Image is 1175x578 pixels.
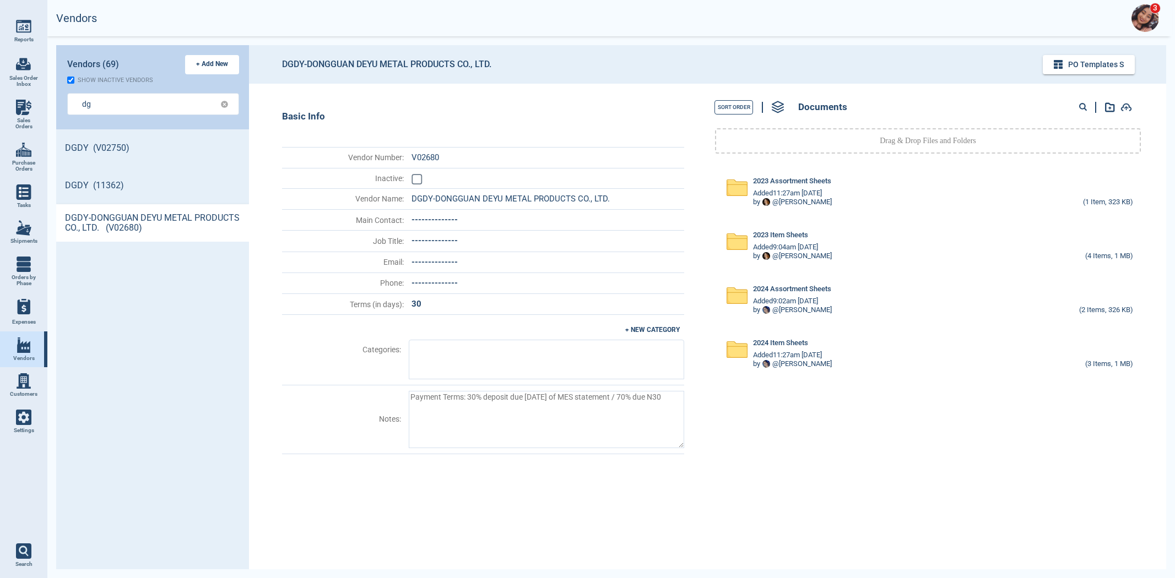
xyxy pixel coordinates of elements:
[67,59,119,69] span: Vendors (69)
[411,215,458,225] span: --------------
[411,194,610,204] span: DGDY-DONGGUAN DEYU METAL PRODUCTS CO., LTD.
[16,410,31,425] img: menu_icon
[13,355,35,362] span: Vendors
[753,243,818,252] span: Added 9:04am [DATE]
[762,198,770,206] img: Avatar
[753,351,822,359] span: Added 11:27am [DATE]
[621,320,684,340] button: + NEW CATEGORY
[714,100,753,114] button: Sort Order
[9,117,39,130] span: Sales Orders
[762,360,770,368] img: Avatar
[283,153,404,162] span: Vendor Number :
[56,129,249,167] a: DGDY (V02750)
[411,299,421,309] span: 30
[10,391,37,397] span: Customers
[1079,306,1133,315] div: (2 Items, 326 KB)
[411,278,458,288] span: --------------
[16,184,31,200] img: menu_icon
[56,129,249,569] div: grid
[56,12,97,25] h2: Vendors
[16,19,31,34] img: menu_icon
[9,160,39,172] span: Purchase Orders
[1131,4,1159,32] img: Avatar
[15,561,33,568] span: Search
[753,306,832,314] div: by @ [PERSON_NAME]
[10,238,37,244] span: Shipments
[283,279,404,287] span: Phone :
[16,220,31,236] img: menu_icon
[762,252,770,260] img: Avatar
[283,194,404,203] span: Vendor Name :
[753,231,808,239] span: 2023 Item Sheets
[16,257,31,272] img: menu_icon
[16,100,31,115] img: menu_icon
[762,306,770,314] img: Avatar
[753,177,831,186] span: 2023 Assortment Sheets
[17,202,31,209] span: Tasks
[1085,252,1133,261] div: (4 Items, 1 MB)
[411,257,458,267] span: --------------
[753,297,818,306] span: Added 9:02am [DATE]
[283,415,401,423] span: Notes :
[1083,198,1133,207] div: (1 Item, 323 KB)
[16,337,31,353] img: menu_icon
[1120,103,1132,112] img: add-document
[409,391,684,448] textarea: Payment Terms: 30% deposit due [DATE] of MES statement / 70% due N30
[753,189,822,198] span: Added 11:27am [DATE]
[9,75,39,88] span: Sales Order Inbox
[14,36,34,43] span: Reports
[283,237,404,246] span: Job Title :
[16,142,31,157] img: menu_icon
[1105,102,1115,112] img: add-document
[753,285,831,293] span: 2024 Assortment Sheets
[283,300,404,309] span: Terms (in days) :
[249,45,1166,84] header: DGDY-DONGGUAN DEYU METAL PRODUCTS CO., LTD.
[411,236,458,246] span: --------------
[9,274,39,287] span: Orders by Phase
[283,216,404,225] span: Main Contact :
[798,102,847,113] span: Documents
[16,373,31,389] img: menu_icon
[880,135,976,146] p: Drag & Drop Files and Folders
[1043,55,1135,74] button: PO Templates s
[78,77,153,84] div: Show inactive vendors
[283,174,404,183] span: Inactive :
[753,198,832,206] div: by @ [PERSON_NAME]
[56,204,249,242] a: DGDY-DONGGUAN DEYU METAL PRODUCTS CO., LTD. (V02680)
[56,167,249,204] a: DGDY (11362)
[283,258,404,266] span: Email :
[753,360,832,368] div: by @ [PERSON_NAME]
[14,427,34,434] span: Settings
[1150,3,1161,14] span: 3
[82,96,207,112] input: Search
[185,55,239,74] button: + Add New
[283,345,401,354] span: Categories :
[753,252,832,260] div: by @ [PERSON_NAME]
[411,152,439,162] span: V02680
[282,111,684,122] div: Basic Info
[1085,360,1133,369] div: (3 Items, 1 MB)
[12,319,36,325] span: Expenses
[753,339,808,347] span: 2024 Item Sheets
